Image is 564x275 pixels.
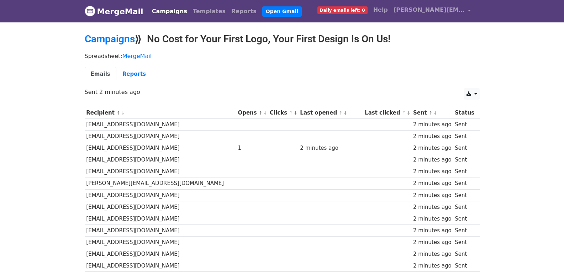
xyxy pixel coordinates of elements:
a: ↓ [343,110,347,116]
div: 2 minutes ago [413,179,452,187]
td: [EMAIL_ADDRESS][DOMAIN_NAME] [85,142,236,154]
a: ↑ [429,110,433,116]
td: [PERSON_NAME][EMAIL_ADDRESS][DOMAIN_NAME] [85,178,236,189]
a: ↑ [259,110,263,116]
a: MergeMail [85,4,143,19]
a: Campaigns [85,33,135,45]
iframe: Chat Widget [528,241,564,275]
div: 2 minutes ago [413,262,452,270]
td: [EMAIL_ADDRESS][DOMAIN_NAME] [85,189,236,201]
a: Campaigns [149,4,190,18]
td: Sent [453,178,476,189]
div: 2 minutes ago [413,168,452,176]
p: Sent 2 minutes ago [85,88,480,96]
a: ↓ [407,110,411,116]
th: Sent [411,107,453,119]
a: Reports [228,4,259,18]
div: 2 minutes ago [413,156,452,164]
div: 2 minutes ago [413,144,452,152]
td: [EMAIL_ADDRESS][DOMAIN_NAME] [85,131,236,142]
a: ↑ [289,110,293,116]
a: Daily emails left: 0 [315,3,370,17]
th: Last clicked [363,107,411,119]
td: [EMAIL_ADDRESS][DOMAIN_NAME] [85,213,236,224]
div: 2 minutes ago [413,191,452,200]
p: Spreadsheet: [85,52,480,60]
td: Sent [453,154,476,166]
a: ↑ [402,110,406,116]
td: Sent [453,142,476,154]
a: Reports [116,67,152,81]
a: ↑ [116,110,120,116]
div: 2 minutes ago [413,215,452,223]
a: [PERSON_NAME][EMAIL_ADDRESS][DOMAIN_NAME] [391,3,474,20]
a: Open Gmail [262,6,302,17]
td: [EMAIL_ADDRESS][DOMAIN_NAME] [85,237,236,248]
span: [PERSON_NAME][EMAIL_ADDRESS][DOMAIN_NAME] [394,6,465,14]
a: ↓ [263,110,267,116]
th: Last opened [299,107,363,119]
div: 2 minutes ago [413,132,452,141]
td: Sent [453,189,476,201]
td: Sent [453,201,476,213]
td: Sent [453,237,476,248]
div: 2 minutes ago [413,227,452,235]
td: [EMAIL_ADDRESS][DOMAIN_NAME] [85,166,236,178]
div: 2 minutes ago [413,203,452,211]
th: Opens [236,107,268,119]
a: ↓ [433,110,437,116]
a: Help [370,3,391,17]
td: Sent [453,248,476,260]
div: 2 minutes ago [413,250,452,258]
th: Clicks [268,107,298,119]
a: MergeMail [122,53,152,59]
td: [EMAIL_ADDRESS][DOMAIN_NAME] [85,260,236,272]
td: [EMAIL_ADDRESS][DOMAIN_NAME] [85,248,236,260]
td: Sent [453,260,476,272]
td: [EMAIL_ADDRESS][DOMAIN_NAME] [85,201,236,213]
a: Templates [190,4,228,18]
td: [EMAIL_ADDRESS][DOMAIN_NAME] [85,119,236,131]
img: MergeMail logo [85,6,95,16]
a: Emails [85,67,116,81]
div: 2 minutes ago [413,238,452,247]
a: ↓ [121,110,125,116]
td: Sent [453,119,476,131]
td: Sent [453,213,476,224]
div: 1 [238,144,266,152]
span: Daily emails left: 0 [317,6,368,14]
div: 2 minutes ago [300,144,361,152]
th: Recipient [85,107,236,119]
td: [EMAIL_ADDRESS][DOMAIN_NAME] [85,154,236,166]
td: Sent [453,225,476,237]
div: 2 minutes ago [413,121,452,129]
h2: ⟫ No Cost for Your First Logo, Your First Design Is On Us! [85,33,480,45]
a: ↑ [339,110,343,116]
a: ↓ [294,110,297,116]
td: Sent [453,166,476,178]
td: Sent [453,131,476,142]
th: Status [453,107,476,119]
td: [EMAIL_ADDRESS][DOMAIN_NAME] [85,225,236,237]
